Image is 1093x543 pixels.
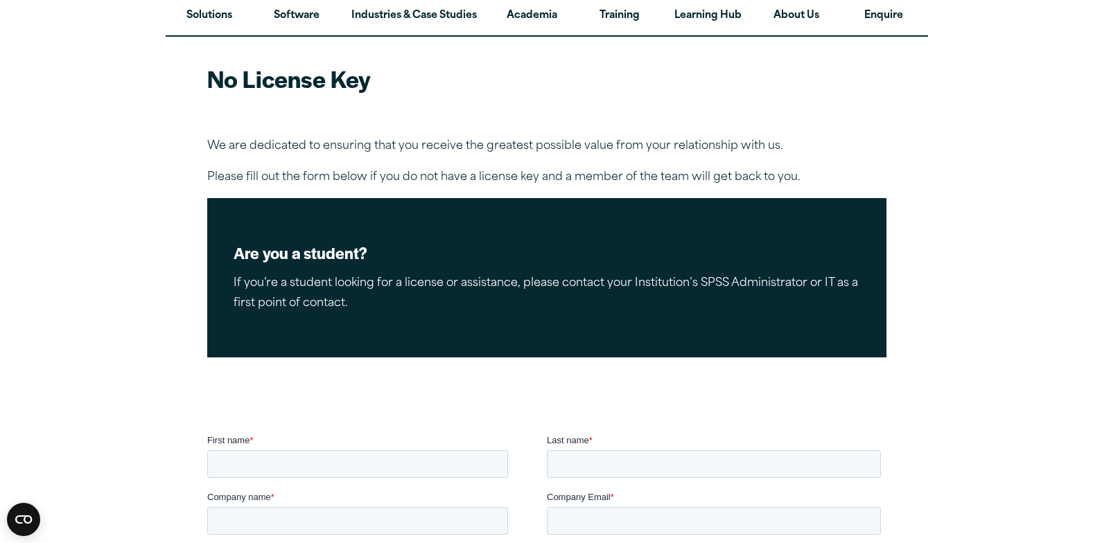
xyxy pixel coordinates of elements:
[17,250,383,261] p: I agree to allow Version 1 to store and process my data and to send communications.
[382,274,441,285] a: Privacy Policy
[340,115,371,125] span: Job title
[340,58,403,69] span: Company Email
[207,63,886,94] h2: No License Key
[3,251,12,260] input: I agree to allow Version 1 to store and process my data and to send communications.*
[340,1,382,12] span: Last name
[7,503,40,536] button: Open CMP widget
[207,168,886,188] p: Please fill out the form below if you do not have a license key and a member of the team will get...
[234,274,860,314] p: If you’re a student looking for a license or assistance, please contact your Institution’s SPSS A...
[234,242,860,263] h2: Are you a student?
[207,136,886,157] p: We are dedicated to ensuring that you receive the greatest possible value from your relationship ...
